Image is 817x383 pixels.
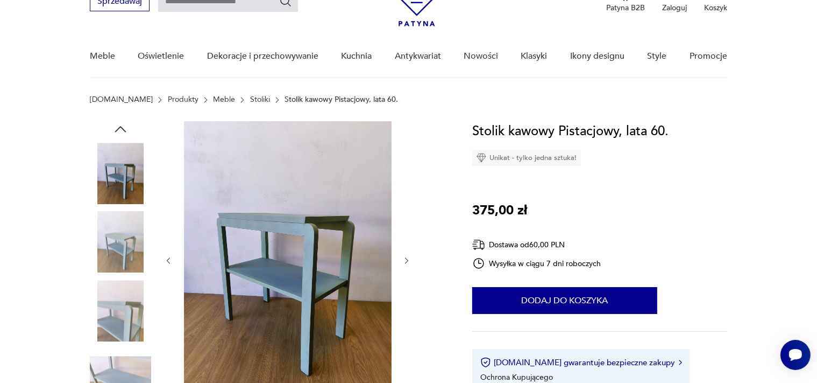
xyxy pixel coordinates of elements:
img: Ikona certyfikatu [480,357,491,368]
img: Zdjęcie produktu Stolik kawowy Pistacjowy, lata 60. [90,143,151,204]
p: Patyna B2B [606,3,645,13]
h1: Stolik kawowy Pistacjowy, lata 60. [472,121,669,142]
a: Oświetlenie [138,36,184,77]
p: Zaloguj [662,3,687,13]
button: [DOMAIN_NAME] gwarantuje bezpieczne zakupy [480,357,682,368]
div: Wysyłka w ciągu 7 dni roboczych [472,257,601,270]
div: Unikat - tylko jedna sztuka! [472,150,581,166]
button: Dodaj do koszyka [472,287,657,314]
a: Kuchnia [341,36,372,77]
a: [DOMAIN_NAME] [90,95,153,104]
a: Stoliki [250,95,270,104]
p: Koszyk [704,3,727,13]
a: Style [647,36,666,77]
li: Ochrona Kupującego [480,372,553,382]
p: Stolik kawowy Pistacjowy, lata 60. [285,95,398,104]
a: Meble [213,95,235,104]
iframe: Smartsupp widget button [780,340,811,370]
a: Klasyki [521,36,548,77]
img: Ikona diamentu [477,153,486,163]
a: Ikony designu [570,36,624,77]
img: Ikona dostawy [472,238,485,252]
img: Zdjęcie produktu Stolik kawowy Pistacjowy, lata 60. [90,280,151,342]
a: Antykwariat [395,36,441,77]
a: Promocje [690,36,727,77]
a: Dekoracje i przechowywanie [207,36,318,77]
p: 375,00 zł [472,200,527,221]
img: Zdjęcie produktu Stolik kawowy Pistacjowy, lata 60. [90,212,151,273]
a: Produkty [168,95,198,104]
a: Meble [90,36,115,77]
img: Ikona strzałki w prawo [679,360,682,365]
div: Dostawa od 60,00 PLN [472,238,601,252]
a: Nowości [464,36,498,77]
